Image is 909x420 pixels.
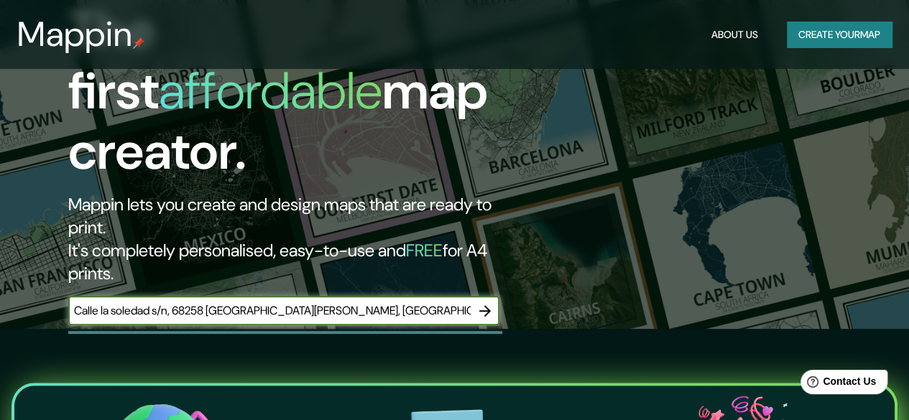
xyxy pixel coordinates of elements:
[133,37,144,49] img: mappin-pin
[159,57,382,124] h1: affordable
[781,364,893,404] iframe: Help widget launcher
[17,14,133,55] h3: Mappin
[706,22,764,48] button: About Us
[406,239,443,261] h5: FREE
[68,193,523,285] h2: Mappin lets you create and design maps that are ready to print. It's completely personalised, eas...
[787,22,892,48] button: Create yourmap
[68,1,523,193] h1: The first map creator.
[68,302,471,319] input: Choose your favourite place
